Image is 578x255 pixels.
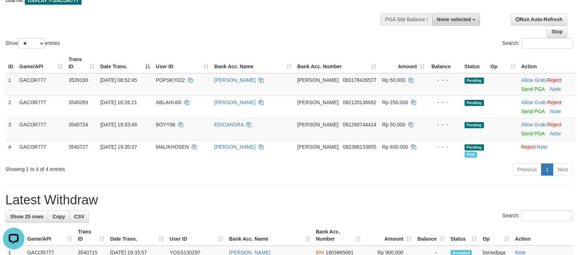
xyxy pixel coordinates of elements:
[17,118,66,140] td: GACOR777
[74,214,84,219] span: CSV
[430,121,458,128] div: - - -
[5,210,48,223] a: Show 25 rows
[382,77,405,83] span: Rp 50.000
[156,122,175,128] span: BOYY96
[18,38,45,49] select: Showentries
[553,163,573,176] a: Next
[5,38,60,49] label: Show entries
[214,99,256,105] a: [PERSON_NAME]
[100,99,137,105] span: [DATE] 16:26:21
[297,99,339,105] span: [PERSON_NAME]
[3,3,24,24] button: Open LiveChat chat widget
[521,99,547,105] span: ·
[381,13,432,25] div: PGA Site Balance /
[522,38,573,49] input: Search:
[297,144,339,150] span: [PERSON_NAME]
[521,131,545,136] a: Send PGA
[5,193,573,207] h1: Latest Withdraw
[547,77,561,83] a: Reject
[521,77,546,83] a: Allow Grab
[100,77,137,83] span: [DATE] 08:52:45
[5,163,236,173] div: Showing 1 to 4 of 4 entries
[156,77,185,83] span: POPSKY022
[512,225,573,246] th: Action
[100,144,137,150] span: [DATE] 19:35:37
[550,86,561,92] a: Note
[382,122,405,128] span: Rp 50.000
[502,38,573,49] label: Search:
[69,122,88,128] span: 3540724
[313,225,364,246] th: Bank Acc. Number: activate to sort column ascending
[432,13,480,25] button: None selected
[480,225,512,246] th: Op: activate to sort column ascending
[430,143,458,150] div: - - -
[521,86,545,92] a: Send PGA
[5,53,17,73] th: ID
[547,25,567,38] a: Stop
[343,122,376,128] span: Copy 081268744414 to clipboard
[17,73,66,96] td: GACOR777
[462,53,488,73] th: Status
[448,225,480,246] th: Status: activate to sort column ascending
[75,225,107,246] th: Trans ID: activate to sort column ascending
[465,100,484,106] span: Pending
[465,122,484,128] span: Pending
[522,210,573,221] input: Search:
[382,99,408,105] span: Rp 250.000
[547,122,561,128] a: Reject
[518,118,575,140] td: ·
[518,73,575,96] td: ·
[550,131,561,136] a: Note
[97,53,153,73] th: Date Trans.: activate to sort column descending
[107,225,167,246] th: Date Trans.: activate to sort column ascending
[521,122,546,128] a: Allow Grab
[428,53,461,73] th: Balance
[518,96,575,118] td: ·
[437,17,471,22] span: None selected
[153,53,211,73] th: User ID: activate to sort column ascending
[48,210,70,223] a: Copy
[5,96,17,118] td: 2
[343,144,376,150] span: Copy 082388133655 to clipboard
[521,144,536,150] a: Reject
[5,140,17,161] td: 4
[69,210,89,223] a: CSV
[214,122,244,128] a: EDICANDRA
[521,122,547,128] span: ·
[214,77,256,83] a: [PERSON_NAME]
[550,108,561,114] a: Note
[547,99,561,105] a: Reject
[430,99,458,106] div: - - -
[214,144,256,150] a: [PERSON_NAME]
[379,53,428,73] th: Amount: activate to sort column ascending
[17,140,66,161] td: GACOR777
[414,225,448,246] th: Balance: activate to sort column ascending
[465,144,484,150] span: Pending
[10,214,43,219] span: Show 25 rows
[17,53,66,73] th: Game/API: activate to sort column ascending
[465,152,477,158] span: Marked by bsnwdpga
[297,122,339,128] span: [PERSON_NAME]
[488,53,518,73] th: Op: activate to sort column ascending
[69,144,88,150] span: 3540727
[364,225,414,246] th: Amount: activate to sort column ascending
[100,122,137,128] span: [DATE] 19:33:46
[521,99,546,105] a: Allow Grab
[167,225,226,246] th: User ID: activate to sort column ascending
[17,96,66,118] td: GACOR777
[513,163,541,176] a: Previous
[430,76,458,84] div: - - -
[502,210,573,221] label: Search:
[156,99,182,105] span: ABLAHU00
[521,108,545,114] a: Send PGA
[156,144,189,150] span: MALIKHOSEN
[69,77,88,83] span: 3539190
[297,77,339,83] span: [PERSON_NAME]
[382,144,408,150] span: Rp 600.000
[343,99,376,105] span: Copy 082120136692 to clipboard
[24,225,75,246] th: Game/API: activate to sort column ascending
[521,77,547,83] span: ·
[537,144,547,150] a: Note
[541,163,553,176] a: 1
[5,73,17,96] td: 1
